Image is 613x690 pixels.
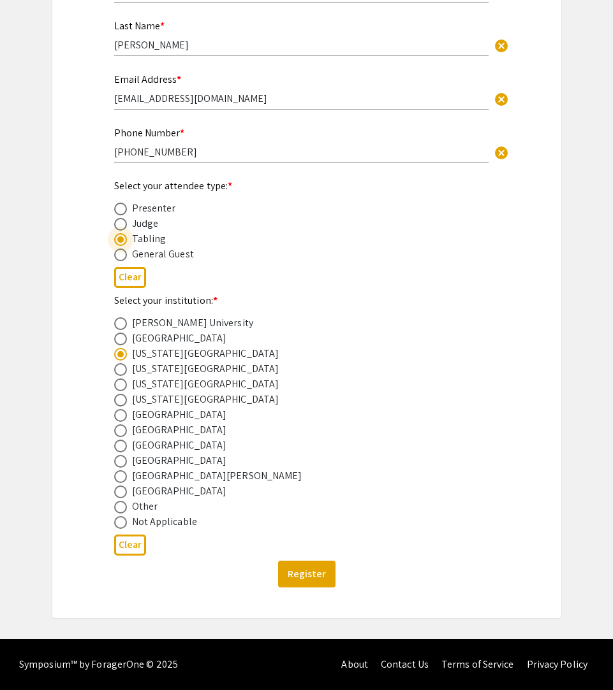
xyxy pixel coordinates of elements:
button: Register [278,561,336,587]
a: Privacy Policy [527,658,587,671]
div: [US_STATE][GEOGRAPHIC_DATA] [132,377,279,392]
mat-label: Phone Number [114,126,184,140]
div: Presenter [132,201,176,216]
input: Type Here [114,38,489,52]
div: Judge [132,216,159,231]
mat-label: Email Address [114,73,181,86]
input: Type Here [114,92,489,105]
div: [GEOGRAPHIC_DATA][PERSON_NAME] [132,468,302,484]
div: [GEOGRAPHIC_DATA] [132,331,227,346]
div: General Guest [132,247,194,262]
a: Contact Us [381,658,429,671]
mat-label: Select your institution: [114,294,218,307]
button: Clear [489,86,514,111]
div: [US_STATE][GEOGRAPHIC_DATA] [132,346,279,361]
button: Clear [114,535,146,556]
div: [GEOGRAPHIC_DATA] [132,407,227,422]
div: [PERSON_NAME] University [132,315,253,331]
div: [GEOGRAPHIC_DATA] [132,484,227,499]
div: Not Applicable [132,514,197,529]
input: Type Here [114,145,489,159]
span: cancel [494,38,509,54]
div: Other [132,499,158,514]
span: cancel [494,92,509,107]
div: Tabling [132,231,166,247]
a: About [341,658,368,671]
div: Symposium™ by ForagerOne © 2025 [19,639,178,690]
div: [US_STATE][GEOGRAPHIC_DATA] [132,361,279,377]
mat-label: Select your attendee type: [114,179,233,192]
div: [GEOGRAPHIC_DATA] [132,438,227,453]
div: [GEOGRAPHIC_DATA] [132,422,227,438]
span: cancel [494,145,509,161]
div: [GEOGRAPHIC_DATA] [132,453,227,468]
button: Clear [489,32,514,58]
button: Clear [114,267,146,288]
iframe: Chat [10,633,54,680]
mat-label: Last Name [114,19,165,32]
a: Terms of Service [441,658,514,671]
div: [US_STATE][GEOGRAPHIC_DATA] [132,392,279,407]
button: Clear [489,139,514,164]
